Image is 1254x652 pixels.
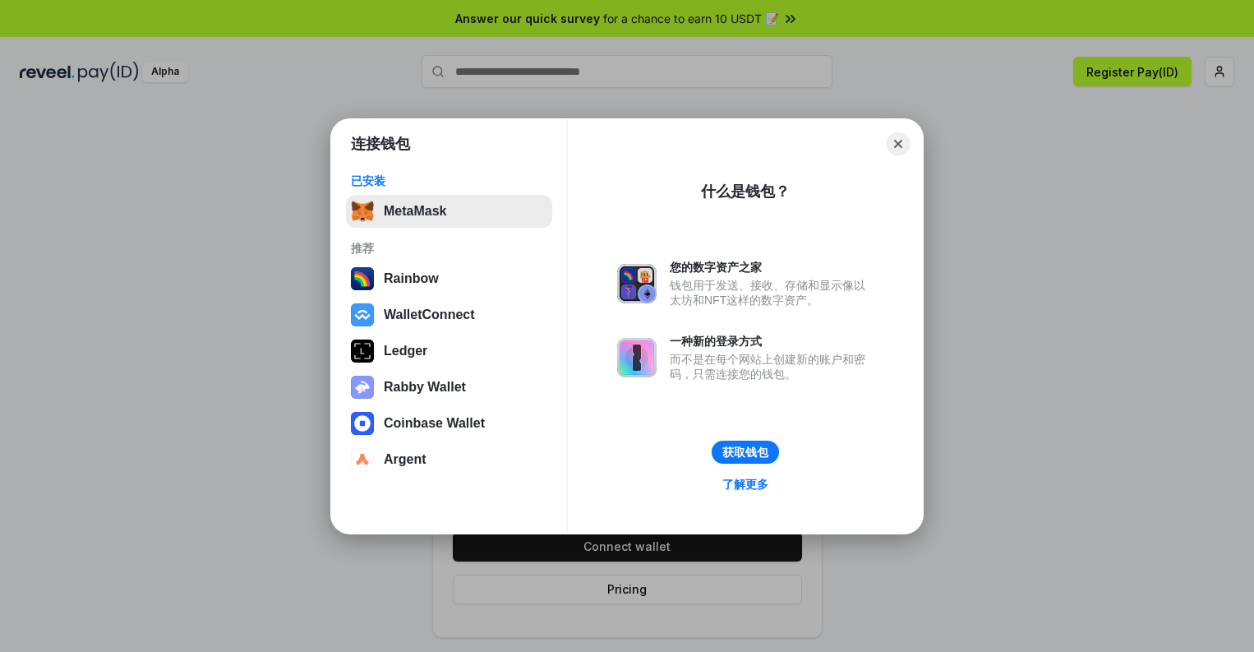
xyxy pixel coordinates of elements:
img: svg+xml,%3Csvg%20xmlns%3D%22http%3A%2F%2Fwww.w3.org%2F2000%2Fsvg%22%20fill%3D%22none%22%20viewBox... [617,338,657,377]
button: MetaMask [346,195,552,228]
div: 推荐 [351,241,547,256]
img: svg+xml,%3Csvg%20width%3D%2228%22%20height%3D%2228%22%20viewBox%3D%220%200%2028%2028%22%20fill%3D... [351,412,374,435]
button: Rabby Wallet [346,371,552,404]
div: Argent [384,452,426,467]
div: 什么是钱包？ [701,182,790,201]
div: Ledger [384,344,427,358]
button: WalletConnect [346,298,552,331]
img: svg+xml,%3Csvg%20xmlns%3D%22http%3A%2F%2Fwww.w3.org%2F2000%2Fsvg%22%20fill%3D%22none%22%20viewBox... [351,376,374,399]
button: Coinbase Wallet [346,407,552,440]
div: Coinbase Wallet [384,416,485,431]
div: 您的数字资产之家 [670,260,874,275]
button: 获取钱包 [712,441,779,464]
img: svg+xml,%3Csvg%20xmlns%3D%22http%3A%2F%2Fwww.w3.org%2F2000%2Fsvg%22%20width%3D%2228%22%20height%3... [351,340,374,363]
div: Rainbow [384,271,439,286]
div: 获取钱包 [722,445,768,460]
button: Close [887,132,910,155]
div: 而不是在每个网站上创建新的账户和密码，只需连接您的钱包。 [670,352,874,381]
a: 了解更多 [712,474,778,495]
div: 已安装 [351,173,547,188]
img: svg+xml,%3Csvg%20width%3D%2228%22%20height%3D%2228%22%20viewBox%3D%220%200%2028%2028%22%20fill%3D... [351,448,374,471]
h1: 连接钱包 [351,134,410,154]
img: svg+xml,%3Csvg%20width%3D%22120%22%20height%3D%22120%22%20viewBox%3D%220%200%20120%20120%22%20fil... [351,267,374,290]
button: Rainbow [346,262,552,295]
button: Ledger [346,335,552,368]
div: 一种新的登录方式 [670,334,874,349]
img: svg+xml,%3Csvg%20xmlns%3D%22http%3A%2F%2Fwww.w3.org%2F2000%2Fsvg%22%20fill%3D%22none%22%20viewBox... [617,264,657,303]
div: 钱包用于发送、接收、存储和显示像以太坊和NFT这样的数字资产。 [670,278,874,308]
img: svg+xml,%3Csvg%20fill%3D%22none%22%20height%3D%2233%22%20viewBox%3D%220%200%2035%2033%22%20width%... [351,200,374,223]
div: WalletConnect [384,308,475,322]
button: Argent [346,443,552,476]
div: MetaMask [384,204,446,219]
div: 了解更多 [722,477,768,492]
div: Rabby Wallet [384,380,466,395]
img: svg+xml,%3Csvg%20width%3D%2228%22%20height%3D%2228%22%20viewBox%3D%220%200%2028%2028%22%20fill%3D... [351,303,374,326]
